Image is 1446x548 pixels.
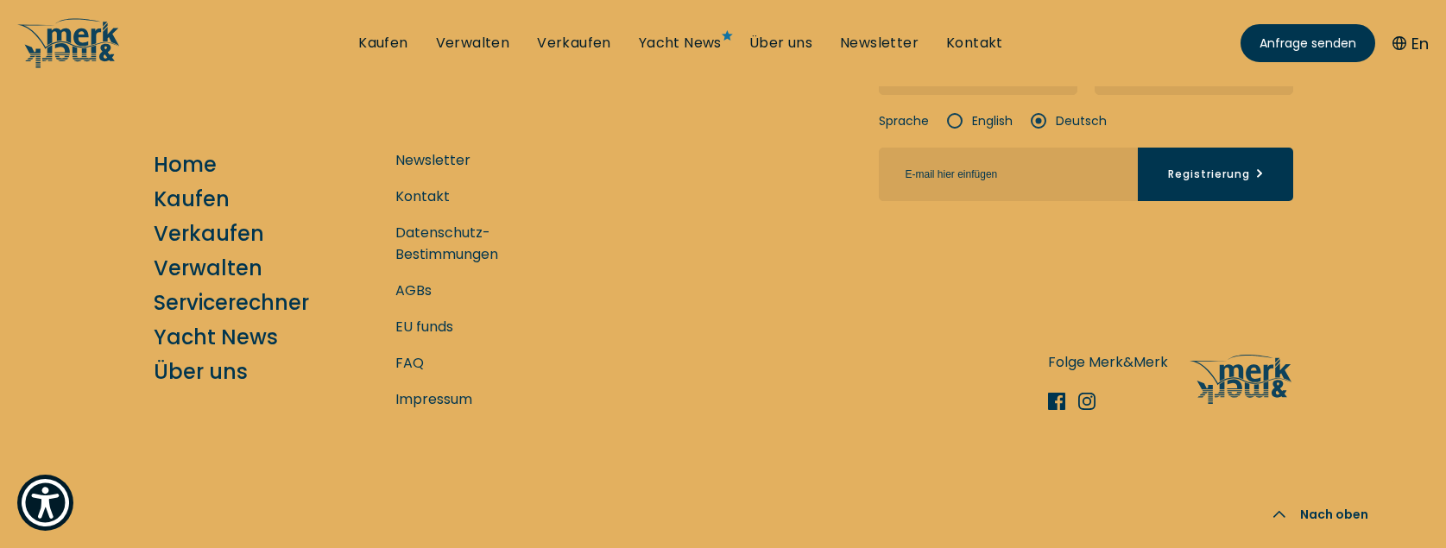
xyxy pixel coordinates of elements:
[395,280,432,301] a: AGBs
[436,34,510,53] a: Verwalten
[154,322,278,352] a: Yacht News
[1078,393,1108,410] a: Instagram
[154,149,217,180] a: Home
[749,34,812,53] a: Über uns
[1048,351,1168,373] p: Folge Merk&Merk
[395,316,453,337] a: EU funds
[946,34,1003,53] a: Kontakt
[1138,148,1293,201] button: Registrierung
[946,112,1013,130] label: English
[1392,32,1429,55] button: En
[395,149,470,171] a: Newsletter
[1247,481,1394,548] button: Nach oben
[537,34,611,53] a: Verkaufen
[879,112,929,130] strong: Sprache
[17,475,73,531] button: Show Accessibility Preferences
[1048,393,1078,410] a: Facebook
[1260,35,1356,53] span: Anfrage senden
[154,218,264,249] a: Verkaufen
[395,186,450,207] a: Kontakt
[154,253,262,283] a: Verwalten
[395,388,472,410] a: Impressum
[1241,24,1375,62] a: Anfrage senden
[395,222,568,265] a: Datenschutz-Bestimmungen
[1030,112,1107,130] label: Deutsch
[358,34,407,53] a: Kaufen
[639,34,722,53] a: Yacht News
[840,34,919,53] a: Newsletter
[154,287,309,318] a: Servicerechner
[154,184,230,214] a: Kaufen
[879,148,1138,201] input: E-mail hier einfügen
[154,356,248,387] a: Über uns
[395,352,424,374] a: FAQ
